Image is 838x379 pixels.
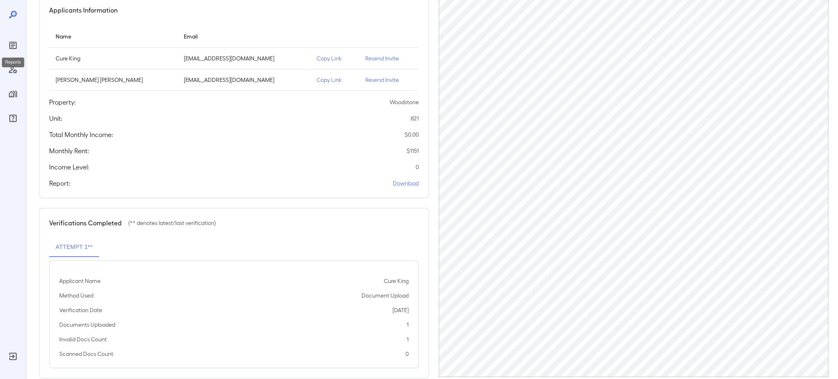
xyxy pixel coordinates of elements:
p: Applicant Name [59,277,101,285]
p: [EMAIL_ADDRESS][DOMAIN_NAME] [184,76,304,84]
a: Download [393,179,419,187]
p: 0 [405,350,409,358]
p: Scanned Docs Count [59,350,113,358]
th: Name [49,25,177,48]
p: Copy Link [317,76,352,84]
p: 1 [407,335,409,343]
p: Cure King [56,54,171,62]
h5: Report: [49,178,71,188]
p: Documents Uploaded [59,321,115,329]
div: Manage Users [6,63,19,76]
h5: Verifications Completed [49,218,122,228]
div: Reports [2,58,24,67]
p: 1 [407,321,409,329]
p: 821 [411,114,419,122]
p: Resend Invite [365,54,412,62]
p: (** denotes latest/last verification) [128,219,216,227]
p: Document Upload [362,291,409,300]
h5: Unit: [49,113,62,123]
p: 0 [416,163,419,171]
div: Manage Properties [6,88,19,101]
p: [PERSON_NAME] [PERSON_NAME] [56,76,171,84]
p: Copy Link [317,54,352,62]
p: Resend Invite [365,76,412,84]
div: Log Out [6,350,19,363]
table: simple table [49,25,419,91]
div: FAQ [6,112,19,125]
h5: Monthly Rent: [49,146,89,156]
p: Woodstone [390,98,419,106]
p: $ 1151 [407,147,419,155]
p: Verification Date [59,306,102,314]
h5: Total Monthly Income: [49,130,113,139]
button: Attempt 1** [49,238,99,257]
p: [EMAIL_ADDRESS][DOMAIN_NAME] [184,54,304,62]
th: Email [177,25,310,48]
h5: Property: [49,97,76,107]
div: Reports [6,39,19,52]
h5: Applicants Information [49,5,118,15]
p: Invalid Docs Count [59,335,107,343]
p: Method Used [59,291,93,300]
p: $ 0.00 [405,131,419,139]
p: Cure King [384,277,409,285]
h5: Income Level: [49,162,89,172]
p: [DATE] [392,306,409,314]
